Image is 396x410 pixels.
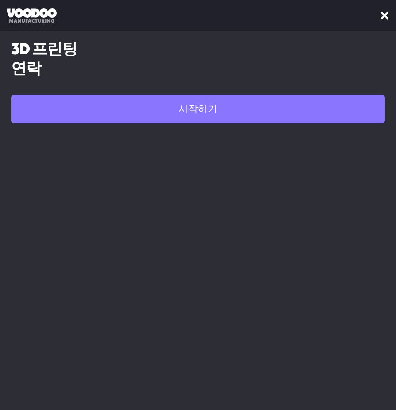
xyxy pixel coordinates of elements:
font: 연락 [11,59,41,78]
a: 시작하기 [11,95,385,123]
a: 연락 [11,59,385,77]
a: 3D 프린팅 [11,40,385,58]
font: 시작하기 [179,103,217,114]
font: 3D 프린팅 [11,39,77,58]
img: Voodoo Manufacturing logo [7,8,57,23]
img: close icon [380,12,389,20]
